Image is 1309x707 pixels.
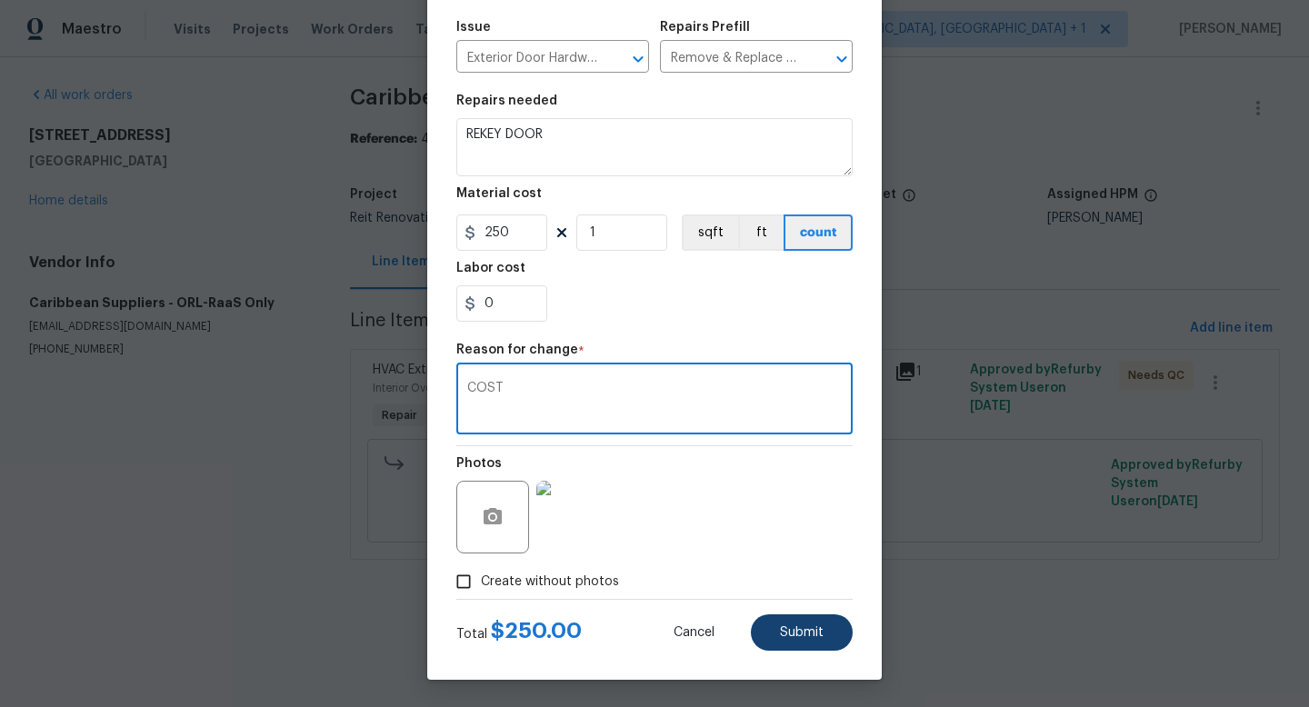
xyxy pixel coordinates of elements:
span: $ 250.00 [491,620,582,642]
button: sqft [682,214,738,251]
button: count [784,214,853,251]
span: Create without photos [481,573,619,592]
button: Open [625,46,651,72]
button: Submit [751,614,853,651]
h5: Photos [456,457,502,470]
textarea: COST [467,382,842,420]
textarea: REKEY DOOR [456,118,853,176]
span: Cancel [674,626,714,640]
h5: Repairs needed [456,95,557,107]
h5: Issue [456,21,491,34]
div: Total [456,622,582,643]
h5: Material cost [456,187,542,200]
button: ft [738,214,784,251]
h5: Repairs Prefill [660,21,750,34]
h5: Labor cost [456,262,525,274]
button: Open [829,46,854,72]
h5: Reason for change [456,344,578,356]
button: Cancel [645,614,744,651]
span: Submit [780,626,824,640]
